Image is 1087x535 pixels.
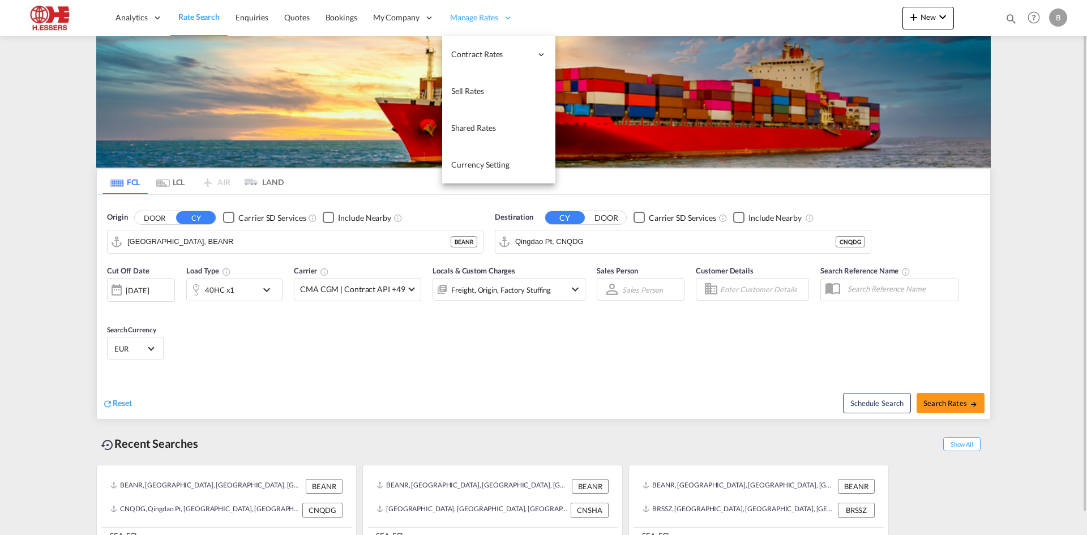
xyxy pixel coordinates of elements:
span: Help [1024,8,1043,27]
div: CNQDG, Qingdao Pt, China, Greater China & Far East Asia, Asia Pacific [110,503,299,517]
div: Carrier SD Services [238,212,306,224]
md-tab-item: LAND [238,169,284,194]
md-icon: Unchecked: Ignores neighbouring ports when fetching rates.Checked : Includes neighbouring ports w... [393,213,403,222]
button: DOOR [135,211,174,224]
span: Sales Person [597,266,638,275]
div: icon-refreshReset [102,397,132,410]
span: Search Reference Name [820,266,910,275]
span: Customer Details [696,266,753,275]
div: BEANR, Antwerp, Belgium, Western Europe, Europe [376,479,569,494]
md-tab-item: LCL [148,169,193,194]
span: Destination [495,212,533,223]
div: 40HC x1icon-chevron-down [186,279,283,301]
span: Reset [113,398,132,408]
span: Rate Search [178,12,220,22]
span: Contract Rates [451,49,532,60]
div: BEANR [306,479,343,494]
div: Freight Origin Factory Stuffingicon-chevron-down [433,278,585,301]
span: EUR [114,344,146,354]
img: 690005f0ba9d11ee90968bb23dcea500.JPG [17,5,93,31]
md-select: Select Currency: € EUREuro [113,340,157,357]
span: New [907,12,949,22]
div: icon-magnify [1005,12,1017,29]
button: CY [176,211,216,224]
md-icon: icon-backup-restore [101,438,114,452]
div: Contract Rates [442,36,555,73]
span: Show All [943,437,981,451]
div: Recent Searches [96,431,203,456]
div: Include Nearby [748,212,802,224]
input: Search by Port [127,233,451,250]
span: Enquiries [236,12,268,22]
span: Currency Setting [451,160,510,169]
button: Note: By default Schedule search will only considerorigin ports, destination ports and cut off da... [843,393,911,413]
div: BEANR [572,479,609,494]
span: Cut Off Date [107,266,149,275]
md-pagination-wrapper: Use the left and right arrow keys to navigate between tabs [102,169,284,194]
span: My Company [373,12,420,23]
md-checkbox: Checkbox No Ink [223,212,306,224]
button: Search Ratesicon-arrow-right [917,393,985,413]
md-icon: The selected Trucker/Carrierwill be displayed in the rate results If the rates are from another f... [320,267,329,276]
div: Freight Origin Factory Stuffing [451,282,551,298]
span: Quotes [284,12,309,22]
md-checkbox: Checkbox No Ink [733,212,802,224]
span: CMA CGM | Contract API +49 [300,284,405,295]
md-icon: Your search will be saved by the below given name [901,267,910,276]
div: 40HC x1 [205,282,234,298]
input: Search Reference Name [842,280,958,297]
div: Include Nearby [338,212,391,224]
md-icon: icon-plus 400-fg [907,10,921,24]
div: B [1049,8,1067,27]
md-icon: icon-chevron-down [936,10,949,24]
span: Origin [107,212,127,223]
a: Sell Rates [442,73,555,110]
md-icon: Unchecked: Search for CY (Container Yard) services for all selected carriers.Checked : Search for... [718,213,727,222]
md-datepicker: Select [107,301,115,316]
md-icon: icon-magnify [1005,12,1017,25]
span: Bookings [326,12,357,22]
input: Enter Customer Details [720,281,805,298]
md-icon: icon-refresh [102,399,113,409]
a: Shared Rates [442,110,555,147]
md-icon: icon-chevron-down [260,283,279,297]
div: BRSSZ [838,503,875,517]
div: BEANR, Antwerp, Belgium, Western Europe, Europe [643,479,835,494]
button: icon-plus 400-fgNewicon-chevron-down [902,7,954,29]
md-tab-item: FCL [102,169,148,194]
div: CNQDG [836,236,865,247]
div: BEANR [838,479,875,494]
div: BEANR, Antwerp, Belgium, Western Europe, Europe [110,479,303,494]
a: Currency Setting [442,147,555,183]
div: [DATE] [126,285,149,296]
span: Search Rates [923,399,978,408]
md-checkbox: Checkbox No Ink [323,212,391,224]
div: CNSHA, Shanghai, China, Greater China & Far East Asia, Asia Pacific [376,503,568,517]
div: BRSSZ, Santos, Brazil, South America, Americas [643,503,835,517]
div: BEANR [451,236,477,247]
md-icon: Unchecked: Ignores neighbouring ports when fetching rates.Checked : Includes neighbouring ports w... [805,213,814,222]
span: Sell Rates [451,86,484,96]
input: Search by Port [515,233,836,250]
button: DOOR [587,211,626,224]
md-select: Sales Person [621,281,664,298]
img: LCL+%26+FCL+BACKGROUND.png [96,36,991,168]
span: Search Currency [107,326,156,334]
span: Locals & Custom Charges [433,266,515,275]
span: Carrier [294,266,329,275]
div: [DATE] [107,278,175,302]
div: CNSHA [571,503,609,517]
div: CNQDG [302,503,343,517]
md-input-container: Qingdao Pt, CNQDG [495,230,871,253]
md-icon: icon-arrow-right [970,400,978,408]
div: Carrier SD Services [649,212,716,224]
md-input-container: Antwerp, BEANR [108,230,483,253]
div: Origin DOOR CY Checkbox No InkUnchecked: Search for CY (Container Yard) services for all selected... [97,195,990,419]
md-icon: Unchecked: Search for CY (Container Yard) services for all selected carriers.Checked : Search for... [308,213,317,222]
div: Help [1024,8,1049,28]
span: Analytics [115,12,148,23]
md-icon: icon-chevron-down [568,283,582,296]
span: Load Type [186,266,231,275]
md-icon: icon-information-outline [222,267,231,276]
